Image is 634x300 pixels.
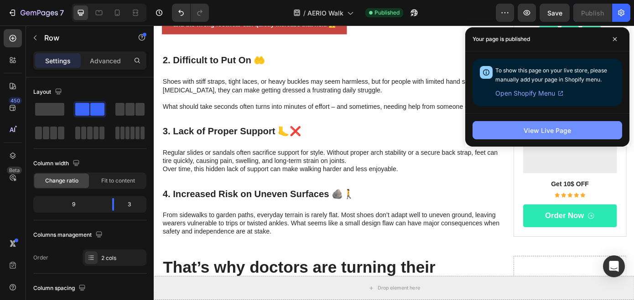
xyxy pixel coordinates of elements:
[33,86,64,98] div: Layout
[35,198,105,211] div: 9
[4,4,68,22] button: 7
[603,255,625,277] div: Open Intercom Messenger
[492,12,504,20] p: SEC
[443,12,456,20] p: HRS
[45,56,71,66] p: Settings
[547,9,562,17] span: Save
[172,4,209,22] div: Undo/Redo
[44,32,122,43] p: Row
[468,3,479,12] div: 42
[10,60,395,79] p: Shoes with stiff straps, tight laces, or heavy buckles may seem harmless, but for people with lim...
[9,184,396,200] h3: 4. Increased Risk on Uneven Surfaces 🪨🚶
[33,282,88,295] div: Column spacing
[33,254,48,262] div: Order
[90,56,121,66] p: Advanced
[9,97,22,104] div: 450
[9,113,396,128] h3: 3. Lack of Proper Support 🦶❌
[492,3,504,12] div: 29
[307,8,343,18] span: AERIO Walk
[443,3,456,12] div: 13
[33,229,104,241] div: Columns management
[374,9,400,17] span: Published
[421,177,527,186] p: Get 10$ OFF
[581,8,604,18] div: Publish
[421,61,528,168] img: gempages_550089123281503281-5fcea35e-09f9-4930-bf61-6fdf21b539f6.jpg
[101,254,144,262] div: 2 cols
[101,177,135,185] span: Fit to content
[303,8,306,18] span: /
[10,159,395,169] p: Over time, this hidden lack of support can make walking harder and less enjoyable.
[421,204,528,230] a: order Now
[495,88,555,99] span: Open Shopify Menu
[7,167,22,174] div: Beta
[45,177,78,185] span: Change ratio
[473,35,530,44] p: Your page is published
[468,12,479,20] p: MIN
[121,198,145,211] div: 3
[33,158,82,170] div: Column width
[60,7,64,18] p: 7
[473,121,622,139] button: View Live Page
[524,126,571,135] div: View Live Page
[10,212,395,240] p: From sidewalks to garden paths, everyday terrain is rarely flat. Most shoes don’t adapt well to u...
[495,67,607,83] span: To show this page on your live store, please manually add your page in Shopify menu.
[573,4,612,22] button: Publish
[446,211,490,223] p: order Now
[540,4,570,22] button: Save
[9,32,396,48] h3: 2. Difficult to Put On 🤲
[154,25,634,300] iframe: Design area
[10,140,395,159] p: Regular slides or sandals often sacrifice support for style. Without proper arch stability or a s...
[421,25,528,54] h2: AERIO Sandal-Slide Hybrid
[10,88,395,98] p: What should take seconds often turns into minutes of effort – and sometimes, needing help from so...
